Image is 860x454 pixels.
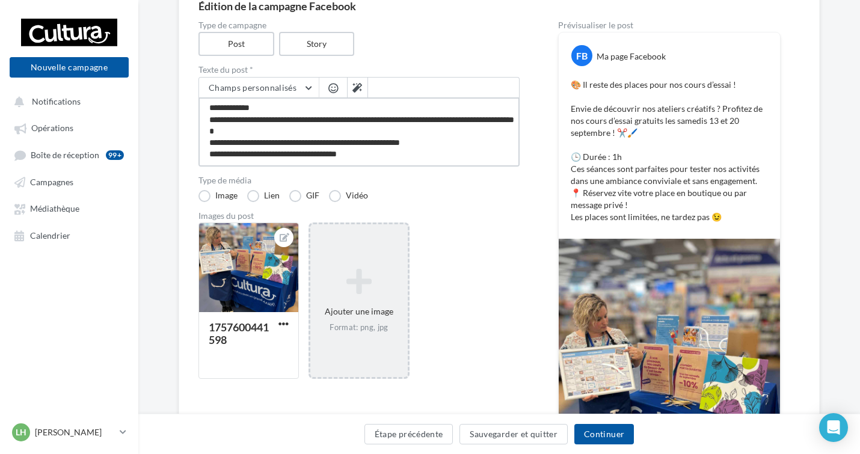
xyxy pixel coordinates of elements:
span: Campagnes [30,177,73,187]
div: Édition de la campagne Facebook [198,1,800,11]
span: Médiathèque [30,204,79,214]
span: Opérations [31,123,73,133]
a: Campagnes [7,171,131,192]
div: 99+ [106,150,124,160]
label: Texte du post * [198,66,520,74]
button: Notifications [7,90,126,112]
span: Champs personnalisés [209,82,296,93]
div: Ma page Facebook [597,51,666,63]
label: Image [198,190,238,202]
button: Champs personnalisés [199,78,319,98]
button: Nouvelle campagne [10,57,129,78]
label: Story [279,32,355,56]
p: 🎨 Il reste des places pour nos cours d’essai ! Envie de découvrir nos ateliers créatifs ? Profite... [571,79,768,223]
span: LH [16,426,26,438]
a: Médiathèque [7,197,131,219]
div: Open Intercom Messenger [819,413,848,442]
a: Opérations [7,117,131,138]
label: Post [198,32,274,56]
div: FB [571,45,592,66]
span: Notifications [32,96,81,106]
span: Boîte de réception [31,150,99,160]
a: LH [PERSON_NAME] [10,421,129,444]
span: Calendrier [30,230,70,241]
label: GIF [289,190,319,202]
button: Sauvegarder et quitter [459,424,568,444]
button: Continuer [574,424,634,444]
label: Vidéo [329,190,368,202]
div: 1757600441598 [209,321,269,346]
button: Étape précédente [364,424,453,444]
label: Type de campagne [198,21,520,29]
a: Calendrier [7,224,131,246]
div: Prévisualiser le post [558,21,781,29]
a: Boîte de réception99+ [7,144,131,166]
label: Lien [247,190,280,202]
p: [PERSON_NAME] [35,426,115,438]
div: Images du post [198,212,520,220]
label: Type de média [198,176,520,185]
